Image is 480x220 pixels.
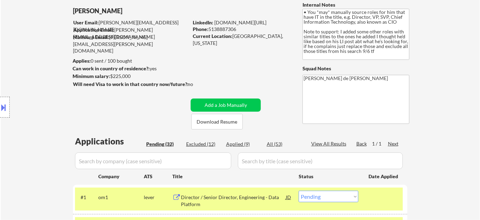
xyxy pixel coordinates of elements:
div: lever [144,194,172,201]
div: [PERSON_NAME][EMAIL_ADDRESS][DOMAIN_NAME] [73,26,188,40]
div: [PERSON_NAME] [73,7,216,15]
input: Search by title (case sensitive) [238,152,403,169]
div: Back [356,140,367,147]
div: [PERSON_NAME][EMAIL_ADDRESS][DOMAIN_NAME] [73,19,188,33]
div: Next [388,140,399,147]
div: 0 sent / 100 bought [73,57,188,64]
div: om1 [98,194,144,201]
div: Squad Notes [303,65,409,72]
div: Status [299,170,358,182]
div: ATS [144,173,172,180]
button: Add a Job Manually [191,99,261,112]
div: $225,000 [73,73,188,80]
div: [PERSON_NAME][EMAIL_ADDRESS][PERSON_NAME][DOMAIN_NAME] [73,34,188,54]
div: Company [98,173,144,180]
div: yes [73,65,186,72]
div: 1 / 1 [372,140,388,147]
div: #1 [81,194,93,201]
a: [DOMAIN_NAME][URL] [214,19,266,25]
div: no [188,81,207,88]
div: Title [172,173,292,180]
strong: Will need Visa to work in that country now/future?: [73,81,189,87]
input: Search by company (case sensitive) [75,152,231,169]
button: Download Resume [191,114,243,129]
div: 5138887306 [193,26,291,33]
strong: Mailslurp Email: [73,34,109,40]
div: Applied (9) [226,141,261,148]
div: Internal Notes [303,1,409,8]
strong: Phone: [193,26,208,32]
div: [GEOGRAPHIC_DATA], [US_STATE] [193,33,291,46]
div: Director / Senior Director, Engineering - Data Platform [181,194,286,207]
strong: Current Location: [193,33,232,39]
div: All (53) [267,141,301,148]
div: Excluded (12) [186,141,221,148]
div: Pending (32) [146,141,181,148]
strong: User Email: [73,19,99,25]
strong: LinkedIn: [193,19,213,25]
div: Date Applied [369,173,399,180]
strong: Application Email: [73,27,114,33]
div: JD [285,191,292,203]
div: View All Results [311,140,348,147]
